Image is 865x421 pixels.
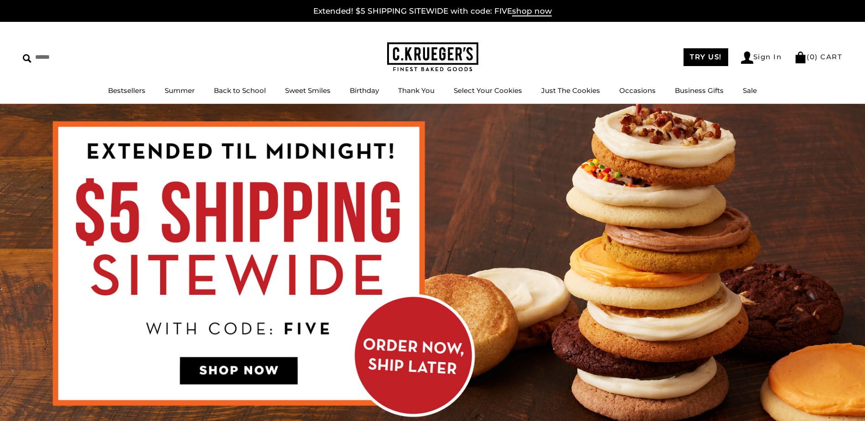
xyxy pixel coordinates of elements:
[23,54,31,63] img: Search
[214,86,266,95] a: Back to School
[313,6,552,16] a: Extended! $5 SHIPPING SITEWIDE with code: FIVEshop now
[741,51,782,64] a: Sign In
[387,42,478,72] img: C.KRUEGER'S
[675,86,724,95] a: Business Gifts
[810,52,815,61] span: 0
[285,86,331,95] a: Sweet Smiles
[684,48,728,66] a: TRY US!
[454,86,522,95] a: Select Your Cookies
[23,50,131,64] input: Search
[398,86,435,95] a: Thank You
[741,51,753,64] img: Account
[512,6,552,16] span: shop now
[619,86,656,95] a: Occasions
[794,52,842,61] a: (0) CART
[108,86,145,95] a: Bestsellers
[743,86,757,95] a: Sale
[350,86,379,95] a: Birthday
[794,51,807,63] img: Bag
[165,86,195,95] a: Summer
[541,86,600,95] a: Just The Cookies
